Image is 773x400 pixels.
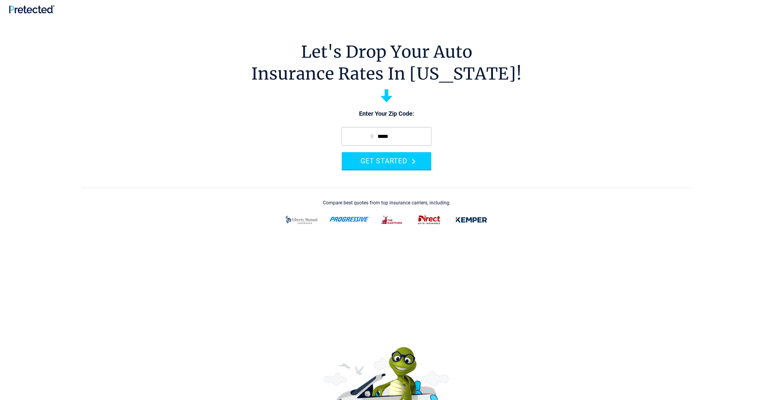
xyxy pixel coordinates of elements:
[342,127,431,145] input: zip code
[451,212,491,228] img: kemper
[336,110,437,118] p: Enter Your Zip Code:
[323,200,450,206] div: Compare best quotes from top insurance carriers, including:
[251,41,522,85] h1: Let's Drop Your Auto Insurance Rates In [US_STATE]!
[329,217,370,222] img: progressive
[282,212,322,228] img: liberty
[9,5,54,13] img: Pretected Logo
[342,152,431,169] button: GET STARTED
[414,212,444,228] img: direct
[377,212,407,228] img: thehartford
